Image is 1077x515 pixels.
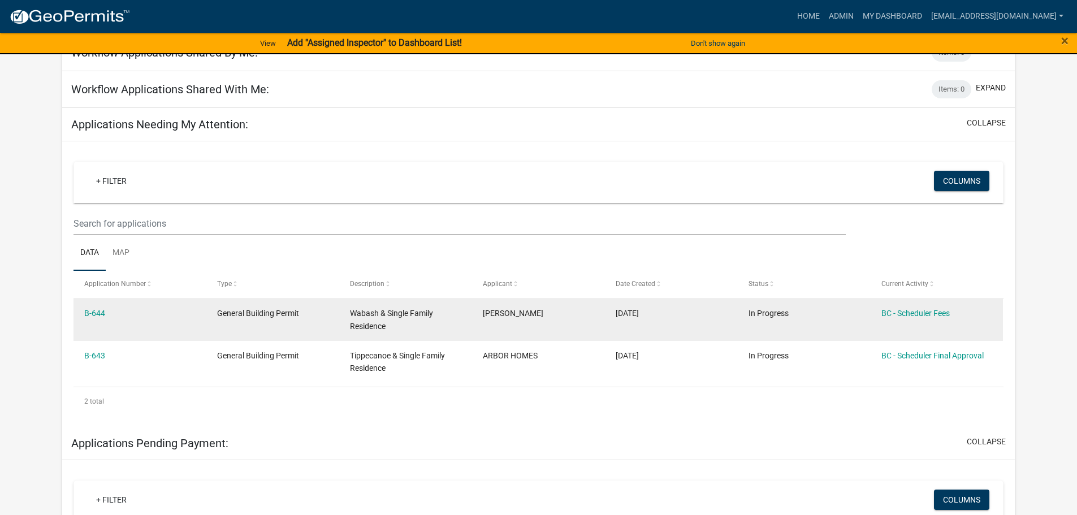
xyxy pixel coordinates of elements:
span: × [1061,33,1069,49]
span: In Progress [749,309,789,318]
button: collapse [967,117,1006,129]
a: BC - Scheduler Fees [881,309,950,318]
button: Columns [934,171,989,191]
a: B-644 [84,309,105,318]
a: Admin [824,6,858,27]
a: Map [106,235,136,271]
span: General Building Permit [217,351,299,360]
span: Applicant [483,280,512,288]
a: Data [73,235,106,271]
h5: Applications Pending Payment: [71,436,228,450]
span: ARBOR HOMES [483,351,538,360]
span: 08/11/2025 [616,351,639,360]
datatable-header-cell: Applicant [472,271,605,298]
a: View [256,34,280,53]
span: Description [350,280,384,288]
input: Search for applications [73,212,845,235]
datatable-header-cell: Status [737,271,870,298]
span: Current Activity [881,280,928,288]
a: B-643 [84,351,105,360]
span: In Progress [749,351,789,360]
span: Date Created [616,280,655,288]
h5: Applications Needing My Attention: [71,118,248,131]
button: collapse [967,436,1006,448]
div: 2 total [73,387,1004,416]
span: General Building Permit [217,309,299,318]
a: Home [793,6,824,27]
datatable-header-cell: Application Number [73,271,206,298]
div: collapse [62,141,1015,427]
span: 08/12/2025 [616,309,639,318]
datatable-header-cell: Type [206,271,339,298]
button: Columns [934,490,989,510]
button: Close [1061,34,1069,47]
span: Tippecanoe & Single Family Residence [350,351,445,373]
datatable-header-cell: Current Activity [870,271,1003,298]
a: [EMAIL_ADDRESS][DOMAIN_NAME] [927,6,1068,27]
span: Jessica Ritchie [483,309,543,318]
button: expand [976,82,1006,94]
a: My Dashboard [858,6,927,27]
a: + Filter [87,490,136,510]
a: + Filter [87,171,136,191]
strong: Add "Assigned Inspector" to Dashboard List! [287,37,462,48]
datatable-header-cell: Description [339,271,472,298]
span: Wabash & Single Family Residence [350,309,433,331]
datatable-header-cell: Date Created [605,271,738,298]
span: Status [749,280,768,288]
div: Items: 0 [932,80,971,98]
a: BC - Scheduler Final Approval [881,351,984,360]
button: Don't show again [686,34,750,53]
span: Type [217,280,232,288]
h5: Workflow Applications Shared With Me: [71,83,269,96]
span: Application Number [84,280,146,288]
